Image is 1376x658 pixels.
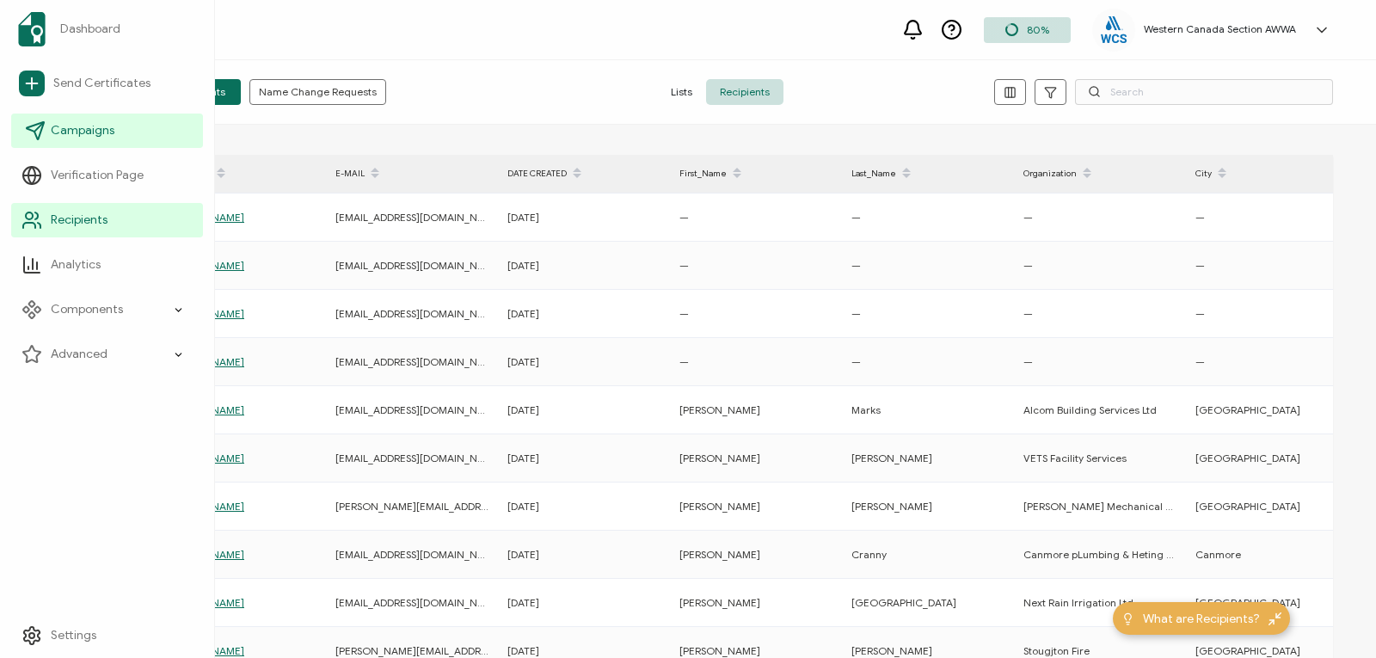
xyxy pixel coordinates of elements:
span: — [851,355,861,368]
span: — [1195,211,1205,224]
span: Lists [657,79,706,105]
span: [EMAIL_ADDRESS][DOMAIN_NAME] [335,596,502,609]
span: — [1023,307,1033,320]
input: Search [1075,79,1333,105]
span: [EMAIL_ADDRESS][DOMAIN_NAME] [335,548,502,561]
span: — [851,211,861,224]
span: [EMAIL_ADDRESS][DOMAIN_NAME] [335,403,502,416]
span: [GEOGRAPHIC_DATA] [1195,500,1300,513]
span: [DATE] [507,307,539,320]
span: Cranny [851,548,887,561]
img: minimize-icon.svg [1268,612,1281,625]
span: — [679,355,689,368]
span: [GEOGRAPHIC_DATA] [1195,403,1300,416]
span: [PERSON_NAME] [851,644,932,657]
span: Campaigns [51,122,114,139]
span: — [1195,355,1205,368]
span: Recipients [51,212,107,229]
span: — [1023,355,1033,368]
span: [PERSON_NAME] [679,403,760,416]
span: — [679,307,689,320]
span: [PERSON_NAME] [679,596,760,609]
span: What are Recipients? [1143,610,1260,628]
span: Verification Page [51,167,144,184]
span: [DATE] [507,548,539,561]
span: Send Certificates [53,75,150,92]
a: Settings [11,618,203,653]
div: First_Name [671,159,843,188]
span: [GEOGRAPHIC_DATA] [851,596,956,609]
span: Alcom Building Services Ltd [1023,403,1157,416]
span: [DATE] [507,452,539,464]
span: [DATE] [507,259,539,272]
span: [DATE] [507,644,539,657]
div: Organization [1015,159,1187,188]
span: Canmore [1195,548,1241,561]
span: [GEOGRAPHIC_DATA] [1195,644,1300,657]
span: [PERSON_NAME] [851,500,932,513]
span: Canmore pLumbing & Heting Ltd [1023,548,1181,561]
span: — [1195,307,1205,320]
span: [DATE] [507,500,539,513]
div: City [1187,159,1359,188]
span: Components [51,301,123,318]
a: Analytics [11,248,203,282]
span: [EMAIL_ADDRESS][DOMAIN_NAME] [335,452,502,464]
span: [GEOGRAPHIC_DATA] [1195,452,1300,464]
a: Recipients [11,203,203,237]
a: Campaigns [11,114,203,148]
span: [PERSON_NAME][EMAIL_ADDRESS][DOMAIN_NAME] [335,500,583,513]
span: — [1023,259,1033,272]
span: Next Rain Irrigation Ltd [1023,596,1133,609]
span: — [851,307,861,320]
span: [DATE] [507,596,539,609]
span: Dashboard [60,21,120,38]
span: Name Change Requests [259,87,377,97]
span: [PERSON_NAME] [679,548,760,561]
span: [GEOGRAPHIC_DATA] [1195,596,1300,609]
span: [EMAIL_ADDRESS][DOMAIN_NAME] [335,307,502,320]
span: Settings [51,627,96,644]
span: [DATE] [507,211,539,224]
span: — [679,259,689,272]
img: sertifier-logomark-colored.svg [18,12,46,46]
span: — [851,259,861,272]
iframe: Chat Widget [1290,575,1376,658]
span: [DATE] [507,355,539,368]
span: VETS Facility Services [1023,452,1127,464]
img: eb0530a7-dc53-4dd2-968c-61d1fd0a03d4.png [1101,16,1127,43]
div: FULL NAME [155,159,327,188]
span: [DATE] [507,403,539,416]
span: [PERSON_NAME] [851,452,932,464]
a: Send Certificates [11,64,203,103]
span: — [679,211,689,224]
span: 80% [1027,23,1049,36]
span: [PERSON_NAME] [679,452,760,464]
a: Verification Page [11,158,203,193]
span: — [1023,211,1033,224]
span: [EMAIL_ADDRESS][DOMAIN_NAME] [335,355,502,368]
span: Analytics [51,256,101,274]
a: Dashboard [11,5,203,53]
span: [PERSON_NAME][EMAIL_ADDRESS][PERSON_NAME][DOMAIN_NAME] [335,644,664,657]
span: Stougjton Fire [1023,644,1090,657]
span: Recipients [706,79,783,105]
div: Last_Name [843,159,1015,188]
div: E-MAIL [327,159,499,188]
span: Marks [851,403,881,416]
h5: Western Canada Section AWWA [1144,23,1296,35]
span: [PERSON_NAME] [679,644,760,657]
span: [EMAIL_ADDRESS][DOMAIN_NAME] [335,259,502,272]
div: DATE CREATED [499,159,671,188]
button: Name Change Requests [249,79,386,105]
span: [EMAIL_ADDRESS][DOMAIN_NAME] [335,211,502,224]
span: — [1195,259,1205,272]
span: Advanced [51,346,107,363]
span: [PERSON_NAME] [679,500,760,513]
span: [PERSON_NAME] Mechanical Contractors Inc [1023,500,1241,513]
